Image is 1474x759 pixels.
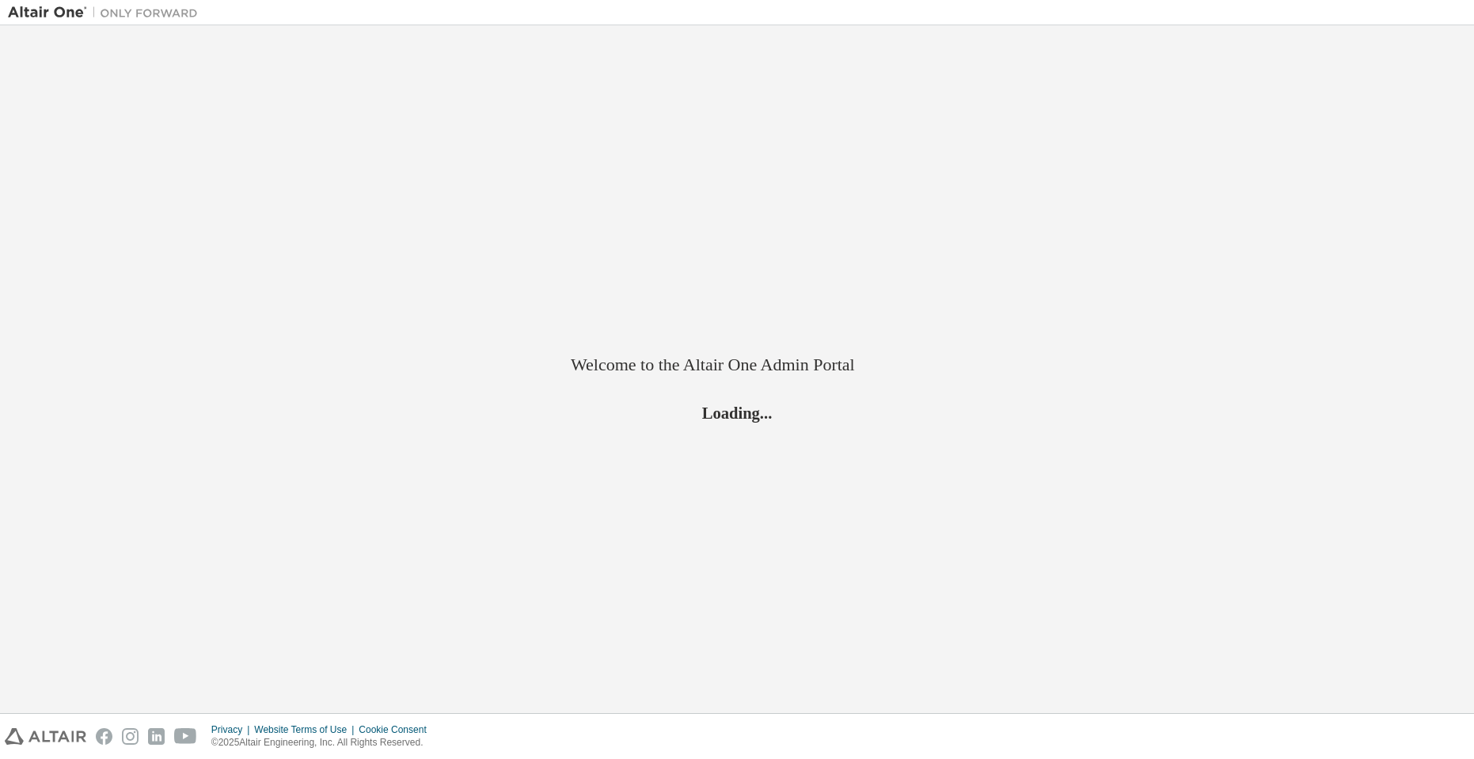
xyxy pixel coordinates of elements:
[122,728,139,745] img: instagram.svg
[571,402,903,423] h2: Loading...
[571,354,903,376] h2: Welcome to the Altair One Admin Portal
[211,736,436,750] p: © 2025 Altair Engineering, Inc. All Rights Reserved.
[211,723,254,736] div: Privacy
[96,728,112,745] img: facebook.svg
[359,723,435,736] div: Cookie Consent
[5,728,86,745] img: altair_logo.svg
[8,5,206,21] img: Altair One
[148,728,165,745] img: linkedin.svg
[254,723,359,736] div: Website Terms of Use
[174,728,197,745] img: youtube.svg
